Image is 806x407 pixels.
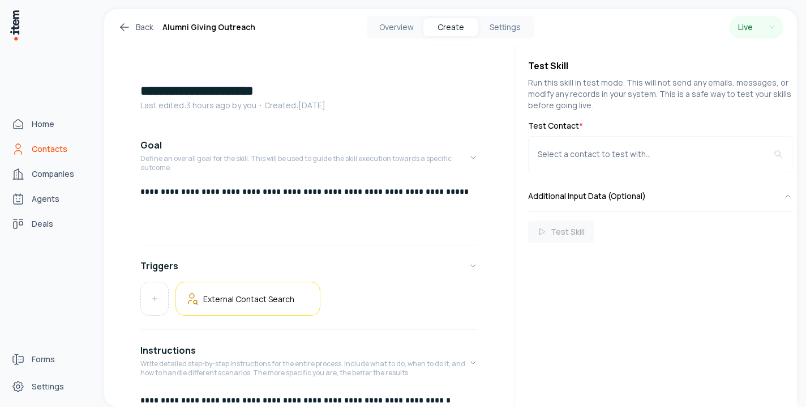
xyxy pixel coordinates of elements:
button: Settings [478,18,532,36]
h4: Triggers [140,259,178,273]
img: Item Brain Logo [9,9,20,41]
a: Agents [7,188,93,210]
button: Additional Input Data (Optional) [528,181,792,211]
p: Run this skill in test mode. This will not send any emails, messages, or modify any records in yo... [528,77,792,111]
a: Contacts [7,138,93,160]
span: Contacts [32,143,67,155]
button: Triggers [140,250,478,282]
p: Write detailed step-by-step instructions for the entire process. Include what to do, when to do i... [140,359,469,378]
h4: Test Skill [528,59,792,73]
a: Forms [7,348,93,371]
a: Settings [7,375,93,398]
span: Agents [32,193,59,205]
button: Overview [369,18,423,36]
label: Test Contact [528,120,792,132]
div: Select a contact to test with... [538,149,774,160]
button: GoalDefine an overall goal for the skill. This will be used to guide the skill execution towards ... [140,129,478,186]
div: Triggers [140,282,478,325]
span: Settings [32,381,64,392]
h5: External Contact Search [203,294,294,304]
a: Back [118,20,153,34]
span: Companies [32,168,74,180]
span: Forms [32,354,55,365]
span: Home [32,118,54,130]
div: GoalDefine an overall goal for the skill. This will be used to guide the skill execution towards ... [140,186,478,240]
button: InstructionsWrite detailed step-by-step instructions for the entire process. Include what to do, ... [140,334,478,391]
h4: Instructions [140,344,196,357]
span: Deals [32,218,53,230]
h4: Goal [140,138,162,152]
a: Home [7,113,93,135]
h1: Alumni Giving Outreach [162,20,255,34]
button: Create [423,18,478,36]
a: Companies [7,163,93,185]
p: Last edited: 3 hours ago by you ・Created: [DATE] [140,100,478,111]
a: deals [7,213,93,235]
p: Define an overall goal for the skill. This will be used to guide the skill execution towards a sp... [140,154,469,172]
